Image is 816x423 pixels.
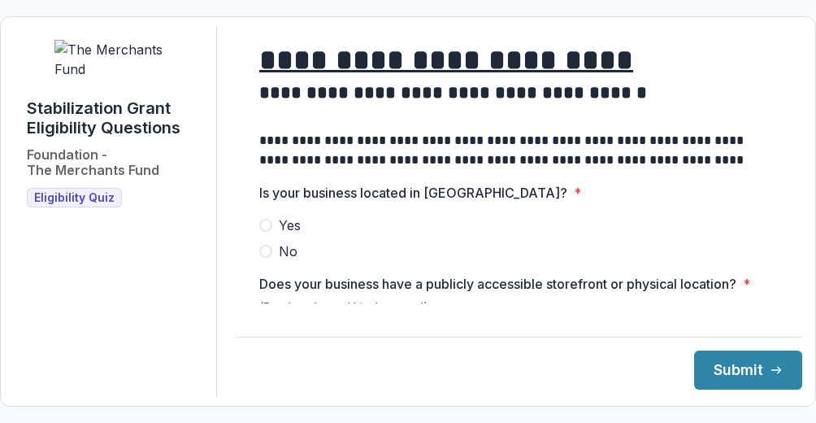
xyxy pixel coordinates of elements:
[34,191,115,205] span: Eligibility Quiz
[279,242,297,261] span: No
[279,216,301,235] span: Yes
[54,40,176,79] img: The Merchants Fund
[259,183,567,203] p: Is your business located in [GEOGRAPHIC_DATA]?
[259,274,736,294] p: Does your business have a publicly accessible storefront or physical location?
[259,300,779,321] div: (Food trucks and kiosks count!)
[27,147,159,178] h2: Foundation - The Merchants Fund
[27,98,203,137] h1: Stabilization Grant Eligibility Questions
[694,351,802,390] button: Submit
